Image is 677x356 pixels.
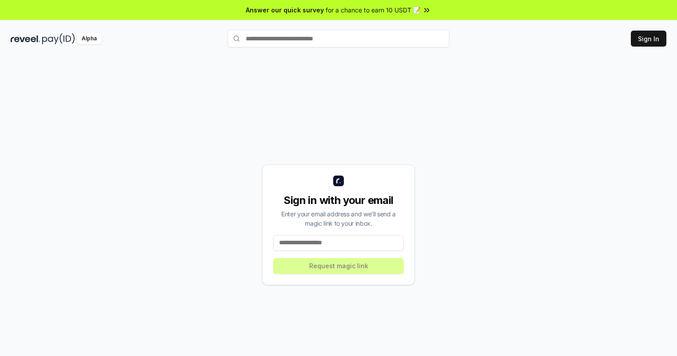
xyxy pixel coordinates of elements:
div: Sign in with your email [273,193,404,207]
span: for a chance to earn 10 USDT 📝 [326,5,421,15]
img: logo_small [333,176,344,186]
div: Enter your email address and we’ll send a magic link to your inbox. [273,209,404,228]
div: Alpha [77,33,102,44]
img: reveel_dark [11,33,40,44]
button: Sign In [631,31,666,47]
span: Answer our quick survey [246,5,324,15]
img: pay_id [42,33,75,44]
